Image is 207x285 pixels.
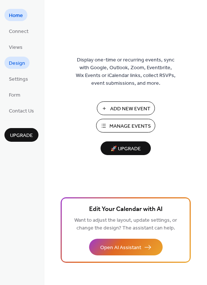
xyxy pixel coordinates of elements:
span: Manage Events [109,123,151,130]
span: Settings [9,76,28,83]
span: 🚀 Upgrade [105,144,146,154]
span: Edit Your Calendar with AI [89,204,163,215]
a: Home [4,9,27,21]
span: Open AI Assistant [100,244,141,252]
span: Home [9,12,23,20]
span: Upgrade [10,132,33,140]
a: Form [4,88,25,101]
span: Want to adjust the layout, update settings, or change the design? The assistant can help. [74,215,177,233]
a: Views [4,41,27,53]
span: Display one-time or recurring events, sync with Google, Outlook, Zoom, Eventbrite, Wix Events or ... [76,56,176,87]
button: Manage Events [96,119,155,133]
button: Upgrade [4,128,38,142]
a: Design [4,57,30,69]
a: Connect [4,25,33,37]
a: Settings [4,73,33,85]
span: Design [9,60,25,67]
span: Contact Us [9,107,34,115]
button: Open AI Assistant [89,239,163,255]
button: 🚀 Upgrade [101,141,151,155]
span: Form [9,91,20,99]
span: Views [9,44,23,51]
button: Add New Event [97,101,155,115]
span: Connect [9,28,28,36]
span: Add New Event [110,105,150,113]
a: Contact Us [4,104,38,117]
